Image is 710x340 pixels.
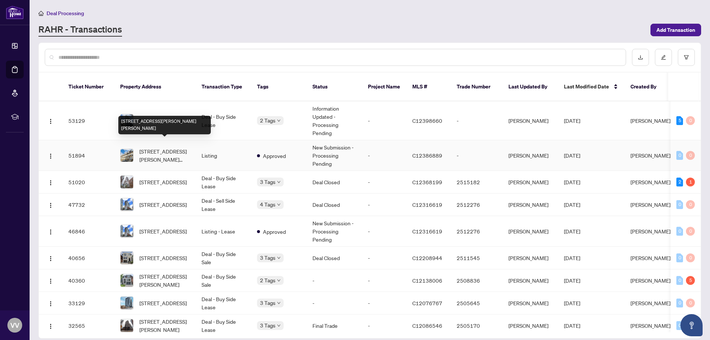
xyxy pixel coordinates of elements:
img: Logo [48,301,54,307]
td: - [362,314,406,337]
span: C12368199 [412,179,442,185]
th: Project Name [362,73,406,101]
span: 4 Tags [260,200,275,209]
span: [PERSON_NAME] [630,152,670,159]
th: Created By [625,73,669,101]
span: C12316619 [412,201,442,208]
th: Transaction Type [196,73,251,101]
span: [PERSON_NAME] [630,201,670,208]
td: [PERSON_NAME] [503,216,558,247]
td: [PERSON_NAME] [503,314,558,337]
img: Logo [48,229,54,235]
button: Logo [45,149,57,161]
span: [PERSON_NAME] [630,255,670,261]
img: Logo [48,180,54,186]
td: New Submission - Processing Pending [307,216,362,247]
td: Final Trade [307,314,362,337]
td: [PERSON_NAME] [503,171,558,193]
td: 46846 [62,216,114,247]
td: Deal - Buy Side Sale [196,247,251,269]
button: Logo [45,115,57,127]
span: C12208944 [412,255,442,261]
td: Information Updated - Processing Pending [307,101,362,140]
span: [PERSON_NAME] [630,277,670,284]
span: C12316619 [412,228,442,235]
td: - [362,216,406,247]
div: 0 [686,227,695,236]
div: 0 [676,276,683,285]
div: 0 [676,151,683,160]
td: 40360 [62,269,114,292]
img: Logo [48,323,54,329]
button: download [632,49,649,66]
button: Open asap [680,314,703,336]
td: 51020 [62,171,114,193]
button: Logo [45,275,57,286]
td: Deal - Buy Side Lease [196,314,251,337]
span: C12398660 [412,117,442,124]
th: Status [307,73,362,101]
div: 5 [686,276,695,285]
div: 0 [676,227,683,236]
td: - [451,101,503,140]
td: 53129 [62,101,114,140]
img: Logo [48,153,54,159]
div: 2 [676,178,683,186]
th: Trade Number [451,73,503,101]
span: [PERSON_NAME] [630,228,670,235]
td: 2511545 [451,247,503,269]
span: C12386889 [412,152,442,159]
img: thumbnail-img [121,274,133,287]
span: home [38,11,44,16]
span: Approved [263,228,286,236]
th: MLS # [406,73,451,101]
td: - [362,171,406,193]
span: down [277,203,281,206]
td: Deal - Sell Side Lease [196,193,251,216]
span: down [277,279,281,282]
img: Logo [48,118,54,124]
span: 3 Tags [260,253,275,262]
span: [STREET_ADDRESS][PERSON_NAME] [139,272,190,289]
span: [STREET_ADDRESS][PERSON_NAME] [139,317,190,334]
td: 2505170 [451,314,503,337]
img: Logo [48,202,54,208]
td: 33129 [62,292,114,314]
td: Deal Closed [307,247,362,269]
span: [DATE] [564,152,580,159]
button: Logo [45,199,57,211]
span: 3 Tags [260,178,275,186]
span: C12076767 [412,300,442,306]
td: - [362,247,406,269]
td: Deal - Buy Side Lease [196,171,251,193]
span: [STREET_ADDRESS] [139,299,187,307]
span: [STREET_ADDRESS] [139,201,187,209]
td: [PERSON_NAME] [503,247,558,269]
td: Deal Closed [307,193,362,216]
button: filter [678,49,695,66]
td: - [362,101,406,140]
img: thumbnail-img [121,319,133,332]
td: 40656 [62,247,114,269]
div: 0 [676,200,683,209]
span: VV [10,320,19,330]
th: Ticket Number [62,73,114,101]
img: thumbnail-img [121,149,133,162]
img: logo [6,6,24,19]
td: [PERSON_NAME] [503,193,558,216]
td: Deal - Buy Side Lease [196,292,251,314]
div: 0 [676,299,683,307]
div: [STREET_ADDRESS][PERSON_NAME][PERSON_NAME] [118,116,211,134]
td: 47732 [62,193,114,216]
td: [PERSON_NAME] [503,269,558,292]
div: 1 [686,178,695,186]
th: Tags [251,73,307,101]
span: [STREET_ADDRESS] [139,254,187,262]
td: 2508836 [451,269,503,292]
th: Last Updated By [503,73,558,101]
td: - [362,193,406,216]
span: [DATE] [564,277,580,284]
img: thumbnail-img [121,297,133,309]
span: [PERSON_NAME] [630,117,670,124]
span: Last Modified Date [564,83,609,91]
